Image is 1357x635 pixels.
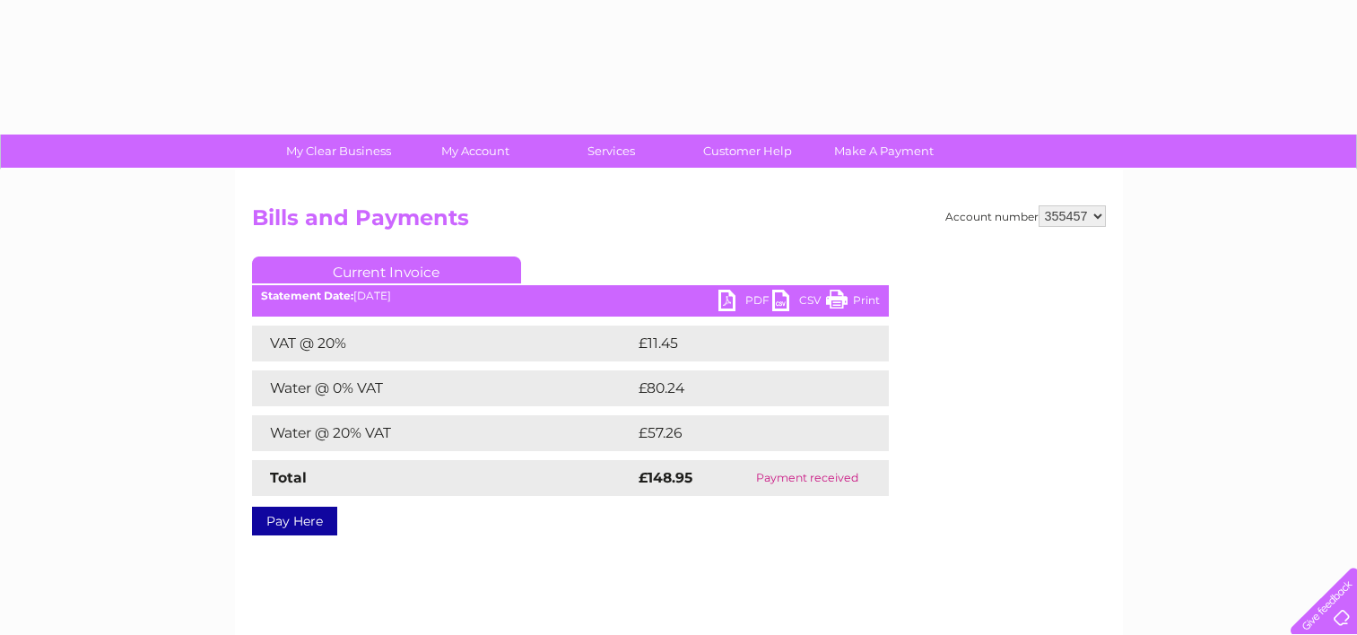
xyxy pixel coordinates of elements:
td: £80.24 [634,370,853,406]
a: Make A Payment [810,135,958,168]
div: [DATE] [252,290,889,302]
a: CSV [772,290,826,316]
td: Water @ 0% VAT [252,370,634,406]
strong: Total [270,469,307,486]
td: VAT @ 20% [252,326,634,361]
td: £57.26 [634,415,852,451]
h2: Bills and Payments [252,205,1106,239]
a: My Clear Business [265,135,413,168]
a: Current Invoice [252,257,521,283]
a: Services [537,135,685,168]
a: Customer Help [674,135,822,168]
a: My Account [401,135,549,168]
b: Statement Date: [261,289,353,302]
td: £11.45 [634,326,849,361]
a: PDF [718,290,772,316]
strong: £148.95 [639,469,692,486]
td: Payment received [726,460,889,496]
td: Water @ 20% VAT [252,415,634,451]
a: Print [826,290,880,316]
div: Account number [945,205,1106,227]
a: Pay Here [252,507,337,535]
